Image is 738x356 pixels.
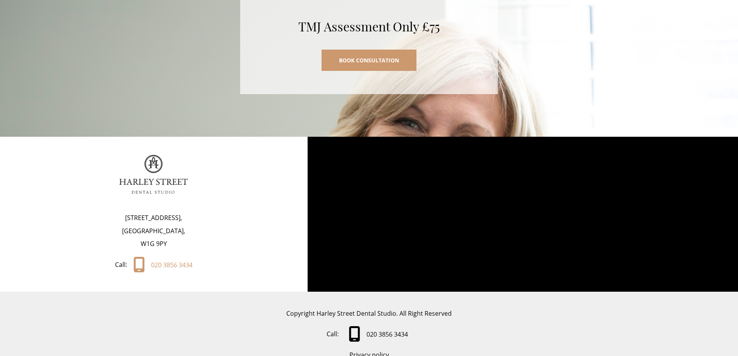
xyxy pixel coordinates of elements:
[263,19,475,34] h2: TMJ Assessment Only £75
[119,155,188,194] img: logo.png
[345,326,412,342] a: 020 3856 3434
[133,257,193,273] a: 020 3856 3434
[322,50,416,71] a: BOOK CONSULTATION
